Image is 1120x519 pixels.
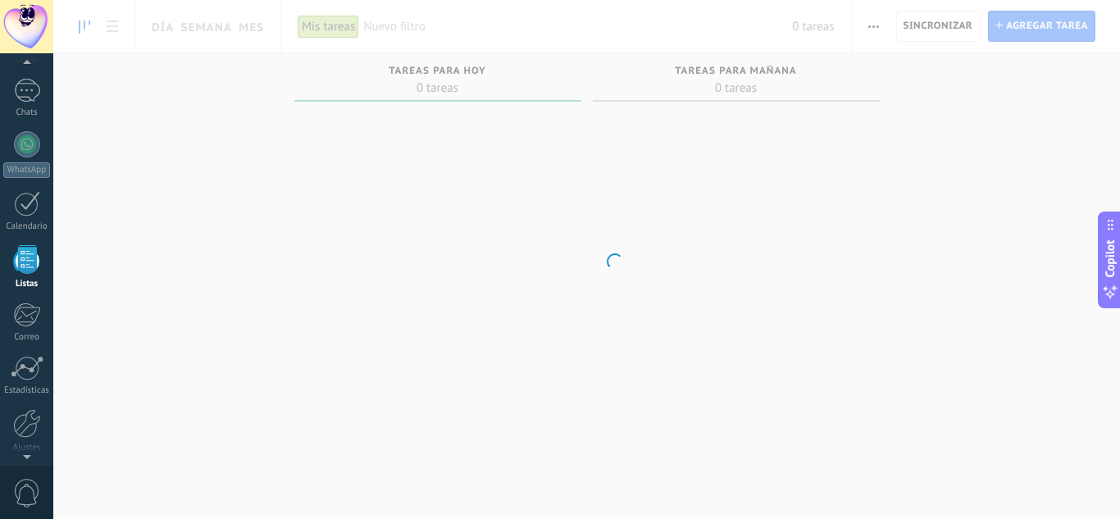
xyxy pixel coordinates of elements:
[1102,239,1118,277] span: Copilot
[3,279,51,289] div: Listas
[3,221,51,232] div: Calendario
[3,107,51,118] div: Chats
[3,162,50,178] div: WhatsApp
[3,385,51,396] div: Estadísticas
[3,332,51,343] div: Correo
